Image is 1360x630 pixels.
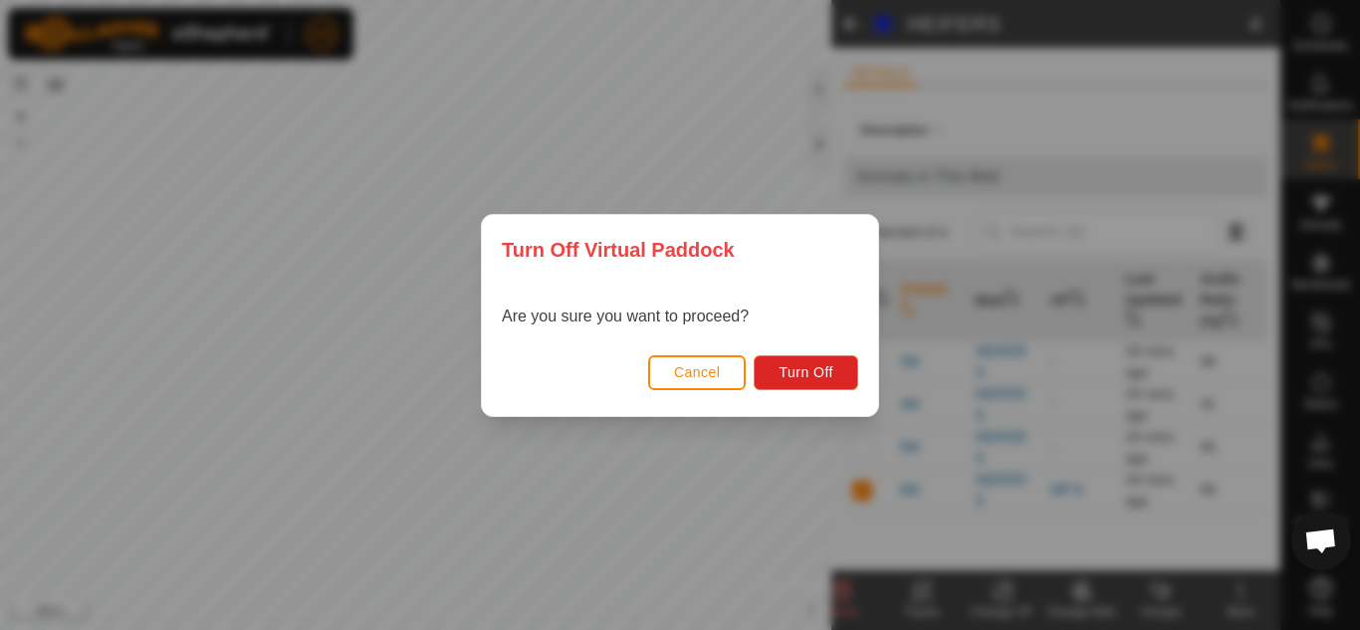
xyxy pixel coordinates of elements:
button: Turn Off [754,354,858,389]
span: Turn Off Virtual Paddock [502,235,735,265]
button: Cancel [648,354,747,389]
span: Cancel [674,364,721,380]
a: Open chat [1291,511,1351,570]
span: Turn Off [779,364,833,380]
p: Are you sure you want to proceed? [502,305,749,328]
